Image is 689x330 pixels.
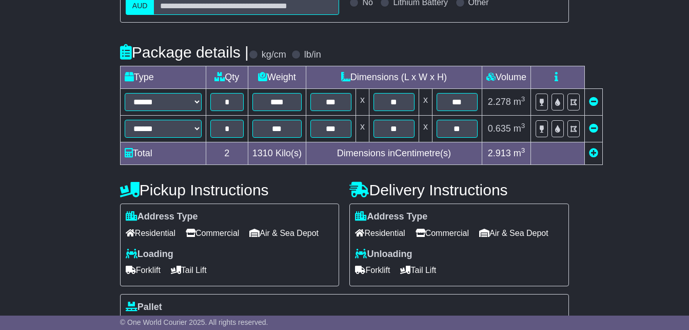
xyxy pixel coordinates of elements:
span: Forklift [126,262,161,278]
span: Forklift [355,262,390,278]
td: x [419,116,432,142]
span: Commercial [186,225,239,241]
label: Loading [126,249,173,260]
td: Qty [206,66,248,89]
label: lb/in [304,49,321,61]
sup: 3 [521,95,525,103]
td: Dimensions in Centimetre(s) [306,142,482,165]
span: © One World Courier 2025. All rights reserved. [120,318,268,326]
td: 2 [206,142,248,165]
label: Address Type [355,211,427,223]
span: 2.913 [488,148,511,158]
sup: 3 [521,146,525,154]
span: Tail Lift [400,262,436,278]
h4: Pickup Instructions [120,181,340,198]
label: Address Type [126,211,198,223]
td: Type [120,66,206,89]
label: Pallet [126,302,162,313]
a: Remove this item [589,123,598,134]
span: Tail Lift [171,262,207,278]
span: Residential [355,225,405,241]
label: Unloading [355,249,412,260]
span: Air & Sea Depot [479,225,548,241]
span: Commercial [416,225,469,241]
h4: Package details | [120,44,249,61]
sup: 3 [521,122,525,130]
td: Total [120,142,206,165]
span: m [514,148,525,158]
td: x [356,89,369,116]
span: m [514,97,525,107]
h4: Delivery Instructions [349,181,569,198]
span: 1310 [252,148,273,158]
label: kg/cm [262,49,286,61]
a: Add new item [589,148,598,158]
td: Volume [482,66,530,89]
span: Residential [126,225,175,241]
span: Air & Sea Depot [249,225,319,241]
td: Dimensions (L x W x H) [306,66,482,89]
td: Kilo(s) [248,142,306,165]
a: Remove this item [589,97,598,107]
td: Weight [248,66,306,89]
td: x [419,89,432,116]
span: m [514,123,525,134]
span: 0.635 [488,123,511,134]
td: x [356,116,369,142]
span: 2.278 [488,97,511,107]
